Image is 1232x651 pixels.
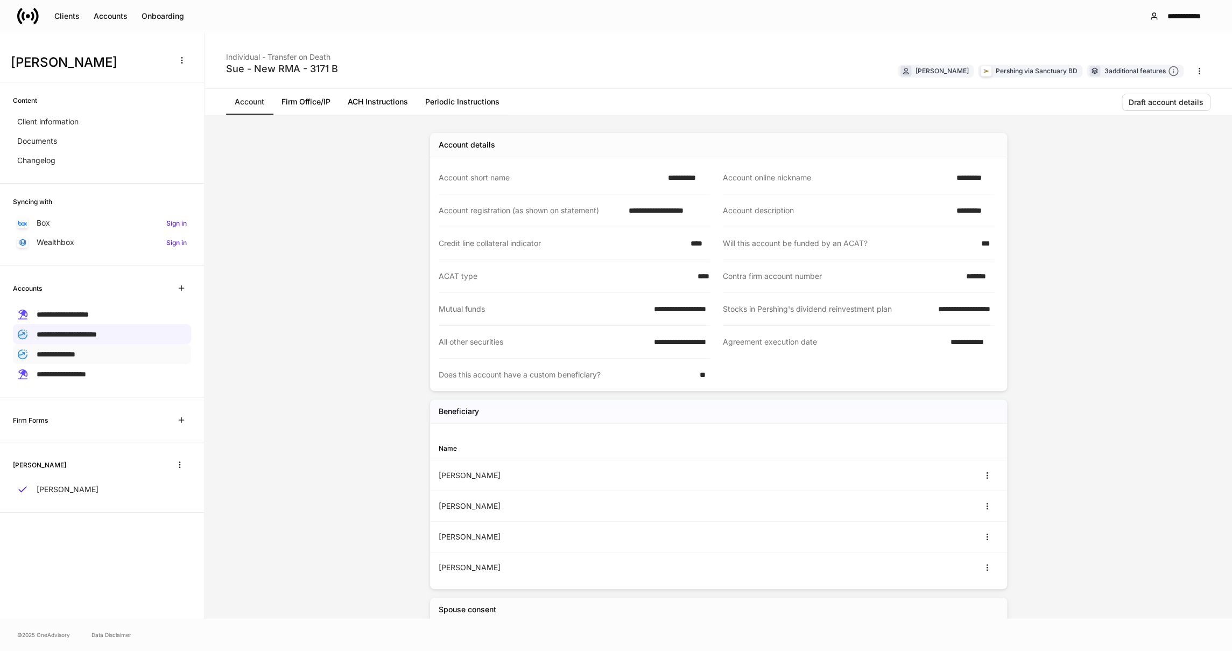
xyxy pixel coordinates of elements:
[273,89,339,115] a: Firm Office/IP
[87,8,135,25] button: Accounts
[17,155,55,166] p: Changelog
[226,45,338,62] div: Individual - Transfer on Death
[17,631,70,639] span: © 2025 OneAdvisory
[439,501,719,512] div: [PERSON_NAME]
[339,89,417,115] a: ACH Instructions
[37,237,74,248] p: Wealthbox
[13,480,191,499] a: [PERSON_NAME]
[439,304,648,314] div: Mutual funds
[13,131,191,151] a: Documents
[142,12,184,20] div: Onboarding
[17,136,57,146] p: Documents
[13,95,37,106] h6: Content
[13,233,191,252] a: WealthboxSign in
[417,89,508,115] a: Periodic Instructions
[439,172,661,183] div: Account short name
[11,54,166,71] h3: [PERSON_NAME]
[37,218,50,228] p: Box
[1104,66,1179,77] div: 3 additional features
[439,369,693,380] div: Does this account have a custom beneficiary?
[226,62,338,75] div: Sue - New RMA - 3171 B
[723,238,975,249] div: Will this account be funded by an ACAT?
[439,238,685,249] div: Credit line collateral indicator
[439,271,691,282] div: ACAT type
[723,337,945,348] div: Agreement execution date
[916,66,969,76] div: [PERSON_NAME]
[439,470,719,481] div: [PERSON_NAME]
[439,562,719,573] div: [PERSON_NAME]
[94,12,128,20] div: Accounts
[13,283,42,293] h6: Accounts
[47,8,87,25] button: Clients
[439,337,648,347] div: All other securities
[439,205,623,216] div: Account registration (as shown on statement)
[439,139,495,150] div: Account details
[996,66,1078,76] div: Pershing via Sanctuary BD
[439,604,496,615] div: Spouse consent
[723,172,951,183] div: Account online nickname
[723,205,951,216] div: Account description
[1122,94,1210,111] button: Draft account details
[226,89,273,115] a: Account
[13,460,66,470] h6: [PERSON_NAME]
[91,631,131,639] a: Data Disclaimer
[13,197,52,207] h6: Syncing with
[439,406,479,417] h5: Beneficiary
[166,237,187,248] h6: Sign in
[166,218,187,228] h6: Sign in
[13,112,191,131] a: Client information
[13,213,191,233] a: BoxSign in
[135,8,191,25] button: Onboarding
[18,221,27,226] img: oYqM9ojoZLfzCHUefNbBcWHcyDPbQKagtYciMC8pFl3iZXy3dU33Uwy+706y+0q2uJ1ghNQf2OIHrSh50tUd9HaB5oMc62p0G...
[723,304,932,314] div: Stocks in Pershing's dividend reinvestment plan
[439,531,719,542] div: [PERSON_NAME]
[723,271,960,282] div: Contra firm account number
[1129,99,1203,106] div: Draft account details
[17,116,79,127] p: Client information
[37,484,98,495] p: [PERSON_NAME]
[13,415,48,425] h6: Firm Forms
[54,12,80,20] div: Clients
[13,151,191,170] a: Changelog
[439,443,719,453] div: Name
